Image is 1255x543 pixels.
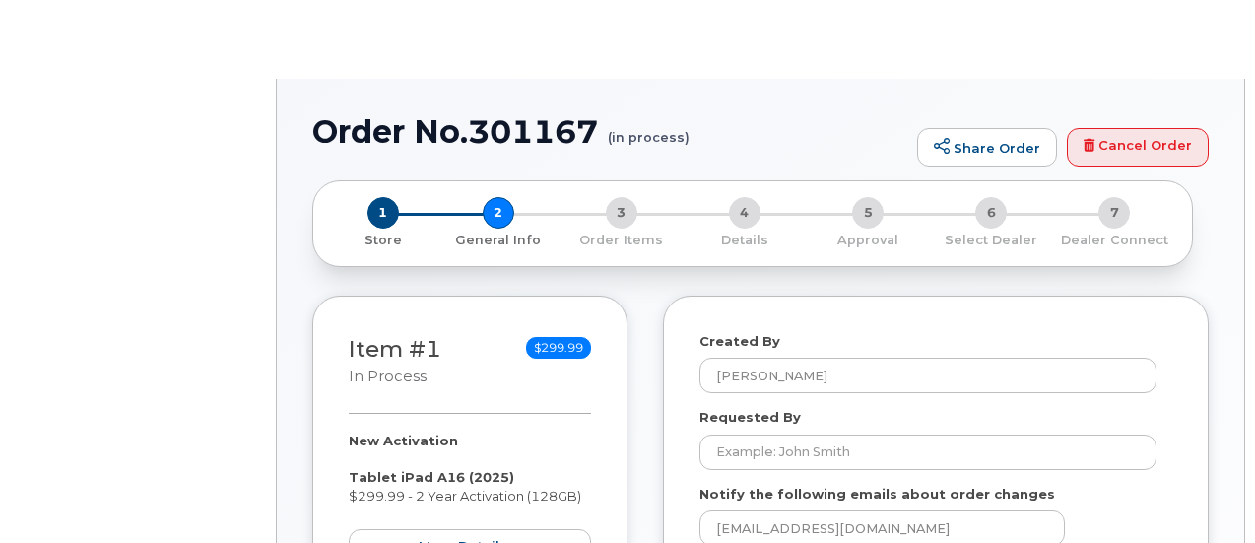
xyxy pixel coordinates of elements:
[699,485,1055,504] label: Notify the following emails about order changes
[349,469,514,485] strong: Tablet iPad A16 (2025)
[608,114,690,145] small: (in process)
[312,114,907,149] h1: Order No.301167
[699,435,1156,470] input: Example: John Smith
[526,337,591,359] span: $299.99
[367,197,399,229] span: 1
[349,337,441,387] h3: Item #1
[1067,128,1209,168] a: Cancel Order
[349,433,458,448] strong: New Activation
[699,408,801,427] label: Requested By
[917,128,1057,168] a: Share Order
[349,368,427,385] small: in process
[699,332,780,351] label: Created By
[329,229,436,249] a: 1 Store
[337,232,429,249] p: Store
